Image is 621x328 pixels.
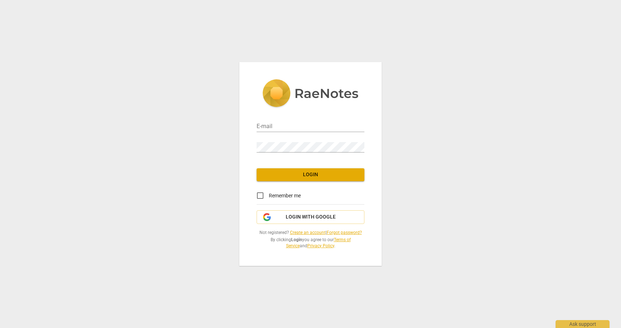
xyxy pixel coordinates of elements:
button: Login with Google [257,210,364,224]
span: Login [262,171,359,178]
a: Privacy Policy [307,243,334,248]
a: Terms of Service [286,237,351,248]
span: Remember me [269,192,301,200]
div: Ask support [556,320,609,328]
b: Login [291,237,302,242]
span: By clicking you agree to our and . [257,237,364,249]
span: Login with Google [286,214,336,221]
span: Not registered? | [257,230,364,236]
a: Create an account [290,230,326,235]
img: 5ac2273c67554f335776073100b6d88f.svg [262,79,359,109]
a: Forgot password? [327,230,362,235]
button: Login [257,168,364,181]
